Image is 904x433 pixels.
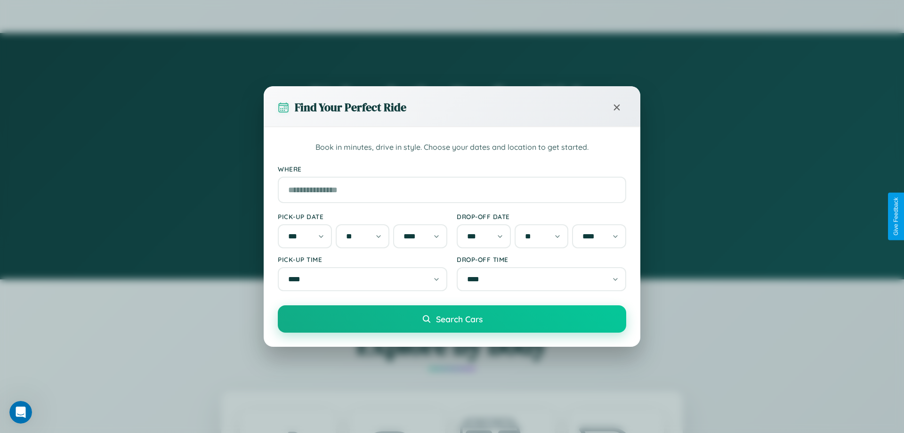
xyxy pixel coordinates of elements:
h3: Find Your Perfect Ride [295,99,406,115]
p: Book in minutes, drive in style. Choose your dates and location to get started. [278,141,626,154]
label: Drop-off Time [457,255,626,263]
label: Pick-up Time [278,255,447,263]
button: Search Cars [278,305,626,333]
label: Where [278,165,626,173]
label: Pick-up Date [278,212,447,221]
label: Drop-off Date [457,212,626,221]
span: Search Cars [436,314,483,324]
